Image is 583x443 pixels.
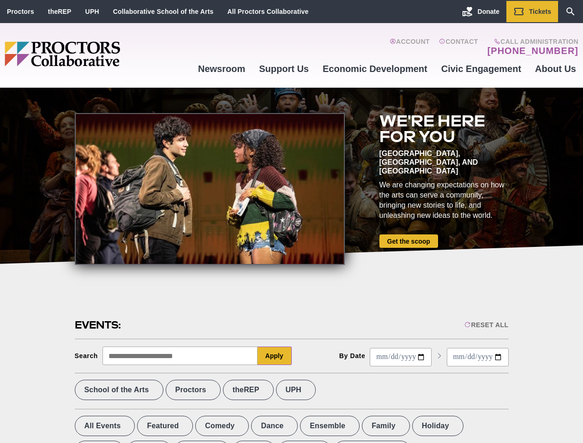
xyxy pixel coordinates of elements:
a: All Proctors Collaborative [227,8,308,15]
a: Get the scoop [379,234,438,248]
div: We are changing expectations on how the arts can serve a community, bringing new stories to life,... [379,180,509,221]
a: UPH [85,8,99,15]
a: Account [390,38,430,56]
a: About Us [528,56,583,81]
a: Collaborative School of the Arts [113,8,214,15]
div: Search [75,352,98,359]
label: School of the Arts [75,380,163,400]
img: Proctors logo [5,42,191,66]
div: By Date [339,352,366,359]
span: Tickets [529,8,551,15]
a: Tickets [506,1,558,22]
div: Reset All [464,321,508,329]
a: Proctors [7,8,34,15]
a: Support Us [252,56,316,81]
label: Featured [137,416,193,436]
div: [GEOGRAPHIC_DATA], [GEOGRAPHIC_DATA], and [GEOGRAPHIC_DATA] [379,149,509,175]
a: Contact [439,38,478,56]
a: [PHONE_NUMBER] [487,45,578,56]
h2: Events: [75,318,122,332]
label: Comedy [195,416,249,436]
button: Apply [258,347,292,365]
h2: We're here for you [379,113,509,144]
label: Dance [251,416,298,436]
label: theREP [223,380,274,400]
label: Proctors [166,380,221,400]
a: Search [558,1,583,22]
label: Family [362,416,410,436]
label: UPH [276,380,316,400]
a: Civic Engagement [434,56,528,81]
label: Holiday [412,416,463,436]
span: Call Administration [485,38,578,45]
span: Donate [478,8,499,15]
a: theREP [48,8,72,15]
label: All Events [75,416,135,436]
a: Donate [455,1,506,22]
a: Newsroom [191,56,252,81]
a: Economic Development [316,56,434,81]
label: Ensemble [300,416,360,436]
